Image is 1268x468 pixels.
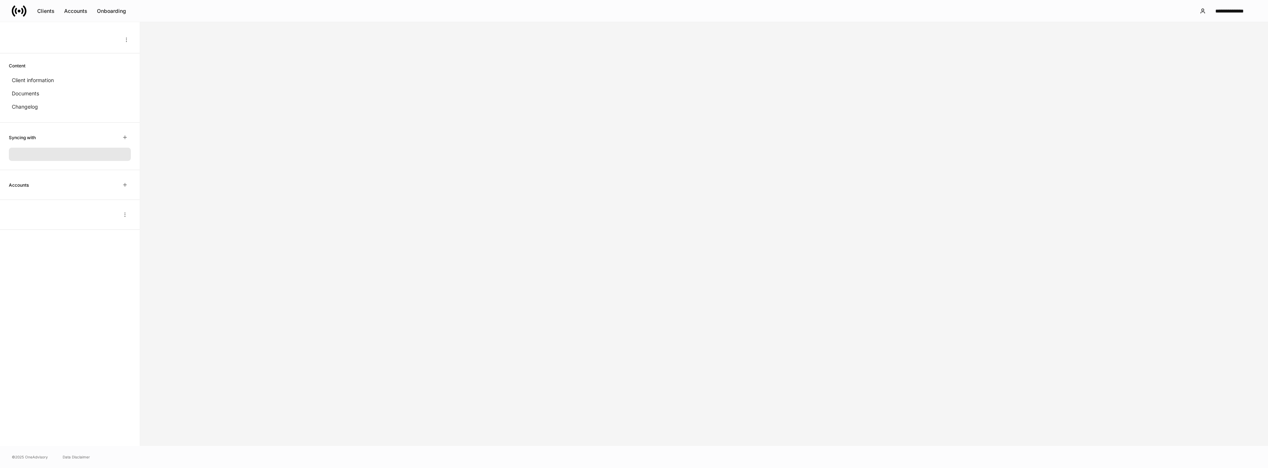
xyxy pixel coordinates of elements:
p: Documents [12,90,39,97]
button: Onboarding [92,5,131,17]
p: Client information [12,77,54,84]
h6: Accounts [9,182,29,189]
div: Onboarding [97,7,126,15]
span: © 2025 OneAdvisory [12,454,48,460]
p: Changelog [12,103,38,110]
h6: Syncing with [9,134,36,141]
a: Data Disclaimer [63,454,90,460]
a: Client information [9,74,131,87]
button: Clients [32,5,59,17]
a: Changelog [9,100,131,113]
button: Accounts [59,5,92,17]
a: Documents [9,87,131,100]
div: Accounts [64,7,87,15]
div: Clients [37,7,55,15]
h6: Content [9,62,25,69]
